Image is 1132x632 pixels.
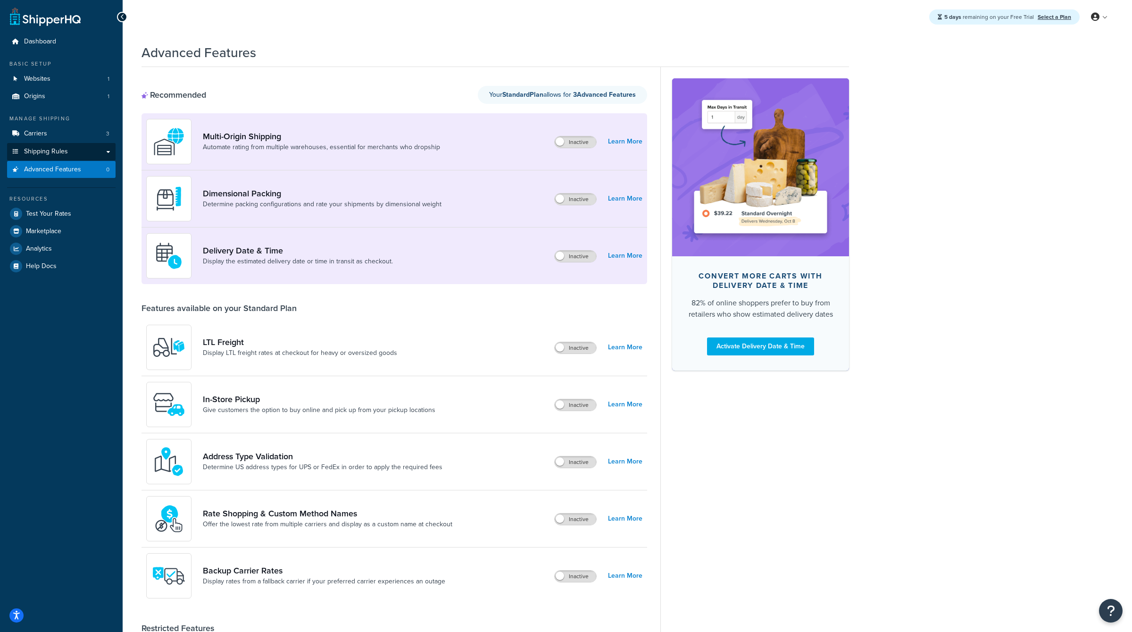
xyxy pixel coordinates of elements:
[608,455,642,468] a: Learn More
[152,331,185,364] img: y79ZsPf0fXUFUhFXDzUgf+ktZg5F2+ohG75+v3d2s1D9TjoU8PiyCIluIjV41seZevKCRuEjTPPOKHJsQcmKCXGdfprl3L4q7...
[141,90,206,100] div: Recommended
[203,463,442,472] a: Determine US address types for UPS or FedEx in order to apply the required fees
[687,297,834,320] div: 82% of online shoppers prefer to buy from retailers who show estimated delivery dates
[26,262,57,270] span: Help Docs
[944,13,961,21] strong: 5 days
[24,93,45,101] span: Origins
[555,571,596,582] label: Inactive
[152,502,185,535] img: icon-duo-feat-rate-shopping-ecdd8bed.png
[7,88,116,105] li: Origins
[555,399,596,411] label: Inactive
[203,188,441,199] a: Dimensional Packing
[203,520,452,529] a: Offer the lowest rate from multiple carriers and display as a custom name at checkout
[686,93,835,242] img: feature-image-ddt-36eae7f7280da8017bfb280eaccd9c446f90b1fe08728e4019434db127062ab4.png
[24,38,56,46] span: Dashboard
[141,303,297,313] div: Features available on your Standard Plan
[7,125,116,143] a: Carriers3
[608,512,642,525] a: Learn More
[707,337,814,355] a: Activate Delivery Date & Time
[608,249,642,262] a: Learn More
[555,194,596,205] label: Inactive
[7,143,116,160] a: Shipping Rules
[608,341,642,354] a: Learn More
[203,394,435,404] a: In-Store Pickup
[608,398,642,411] a: Learn More
[7,33,116,51] a: Dashboard
[152,388,185,421] img: wfgcfpwTIucLEAAAAASUVORK5CYII=
[203,143,440,152] a: Automate rating from multiple warehouses, essential for merchants who dropship
[555,342,596,354] label: Inactive
[26,228,61,236] span: Marketplace
[573,90,636,100] strong: 3 Advanced Feature s
[555,251,596,262] label: Inactive
[203,245,393,256] a: Delivery Date & Time
[7,240,116,257] a: Analytics
[203,257,393,266] a: Display the estimated delivery date or time in transit as checkout.
[7,70,116,88] li: Websites
[7,125,116,143] li: Carriers
[203,508,452,519] a: Rate Shopping & Custom Method Names
[26,210,71,218] span: Test Your Rates
[7,161,116,178] li: Advanced Features
[1099,599,1123,623] button: Open Resource Center
[108,93,109,101] span: 1
[555,136,596,148] label: Inactive
[203,565,445,576] a: Backup Carrier Rates
[608,569,642,582] a: Learn More
[203,337,397,347] a: LTL Freight
[608,192,642,205] a: Learn More
[203,348,397,358] a: Display LTL freight rates at checkout for heavy or oversized goods
[944,13,1035,21] span: remaining on your Free Trial
[106,166,109,174] span: 0
[152,182,185,215] img: DTVBYsAAAAAASUVORK5CYII=
[152,445,185,478] img: kIG8fy0lQAAAABJRU5ErkJggg==
[489,90,573,100] span: Your allows for
[687,271,834,290] div: Convert more carts with delivery date & time
[7,195,116,203] div: Resources
[555,456,596,468] label: Inactive
[141,43,256,62] h1: Advanced Features
[24,148,68,156] span: Shipping Rules
[106,130,109,138] span: 3
[7,223,116,240] a: Marketplace
[608,135,642,148] a: Learn More
[7,258,116,275] a: Help Docs
[152,559,185,592] img: icon-duo-feat-backup-carrier-4420b188.png
[203,577,445,586] a: Display rates from a fallback carrier if your preferred carrier experiences an outage
[24,75,50,83] span: Websites
[502,90,543,100] strong: Standard Plan
[1038,13,1071,21] a: Select a Plan
[203,451,442,462] a: Address Type Validation
[26,245,52,253] span: Analytics
[7,70,116,88] a: Websites1
[203,200,441,209] a: Determine packing configurations and rate your shipments by dimensional weight
[203,131,440,142] a: Multi-Origin Shipping
[152,239,185,272] img: gfkeb5ejjkALwAAAABJRU5ErkJggg==
[108,75,109,83] span: 1
[555,514,596,525] label: Inactive
[7,205,116,222] a: Test Your Rates
[203,405,435,415] a: Give customers the option to buy online and pick up from your pickup locations
[152,125,185,158] img: WatD5o0RtDAAAAAElFTkSuQmCC
[24,166,81,174] span: Advanced Features
[24,130,47,138] span: Carriers
[7,60,116,68] div: Basic Setup
[7,115,116,123] div: Manage Shipping
[7,161,116,178] a: Advanced Features0
[7,88,116,105] a: Origins1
